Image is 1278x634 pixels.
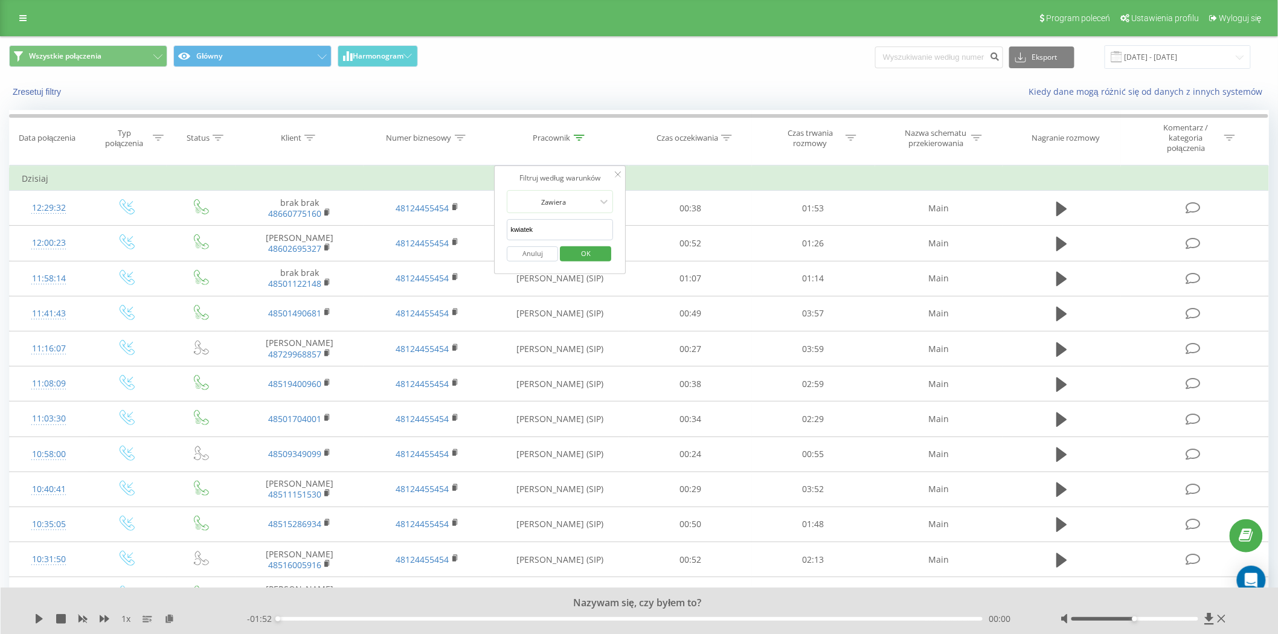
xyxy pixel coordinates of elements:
td: Main [875,472,1003,507]
a: 48602695327 [268,243,321,254]
div: Open Intercom Messenger [1237,566,1266,595]
td: Main [875,367,1003,402]
div: Data połączenia [19,133,75,143]
div: Klient [281,133,301,143]
div: 11:58:14 [22,267,76,290]
td: 00:52 [629,542,752,577]
div: 11:03:30 [22,407,76,431]
a: 48124455454 [396,237,449,249]
div: 10:31:50 [22,548,76,571]
a: 48515286934 [268,518,321,530]
td: [PERSON_NAME] [236,331,364,367]
button: Główny [173,45,332,67]
td: brak brak [236,191,364,226]
td: 00:49 [629,296,752,331]
td: [PERSON_NAME] [236,226,364,261]
div: 11:08:09 [22,372,76,395]
span: 1 x [121,613,130,625]
input: Wprowadź wartość [507,219,614,240]
div: Nazywam się, czy byłem to? [154,597,1109,610]
td: 00:24 [629,437,752,472]
a: 48124455454 [396,483,449,495]
td: 00:50 [629,507,752,542]
td: 02:29 [752,402,875,437]
a: 48501704001 [268,413,321,424]
a: 48660775160 [268,208,321,219]
td: [PERSON_NAME] (SIP) [491,296,629,331]
td: 00:41 [629,577,752,612]
span: 00:00 [989,613,1010,625]
div: 12:29:32 [22,196,76,220]
div: Nagranie rozmowy [1032,133,1100,143]
button: Harmonogram [338,45,418,67]
button: OK [560,246,611,261]
td: [PERSON_NAME] (SIP) [491,472,629,507]
td: 00:27 [629,331,752,367]
td: Main [875,331,1003,367]
span: Harmonogram [353,52,403,60]
a: 48501490681 [268,307,321,319]
td: [PERSON_NAME] (SIP) [491,191,629,226]
a: 48519400960 [268,378,321,389]
span: Ustawienia profilu [1131,13,1199,23]
td: 00:38 [629,191,752,226]
td: 02:13 [752,542,875,577]
td: Dzisiaj [10,167,1269,191]
input: Wyszukiwanie według numeru [875,46,1003,68]
td: 01:53 [752,191,875,226]
td: Main [875,191,1003,226]
div: Status [187,133,210,143]
a: 48501122148 [268,278,321,289]
span: OK [569,244,603,263]
div: Accessibility label [275,616,280,621]
a: 48124455454 [396,554,449,565]
td: [PERSON_NAME] (SIP) [491,437,629,472]
a: 48124455454 [396,518,449,530]
td: 00:29 [629,472,752,507]
div: 10:40:41 [22,478,76,501]
td: [PERSON_NAME] (SIP) [491,402,629,437]
a: 48124455454 [396,307,449,319]
td: 00:52 [629,226,752,261]
td: [PERSON_NAME] (SIP) [491,226,629,261]
td: [PERSON_NAME] [236,542,364,577]
td: Main [875,261,1003,296]
td: brak brak [236,261,364,296]
a: 48516005916 [268,559,321,571]
td: Main [875,577,1003,612]
td: 03:52 [752,472,875,507]
td: 01:48 [752,507,875,542]
td: Main [875,402,1003,437]
div: Typ połączenia [99,128,150,149]
a: 48509349099 [268,448,321,459]
button: Wszystkie połączenia [9,45,167,67]
div: Czas trwania rozmowy [778,128,843,149]
td: 00:55 [752,437,875,472]
td: Main [875,542,1003,577]
td: [PERSON_NAME] (SIP) [491,577,629,612]
button: Eksport [1009,46,1074,68]
td: 00:38 [629,367,752,402]
a: 48729968857 [268,348,321,360]
div: 12:00:23 [22,231,76,255]
td: Main [875,507,1003,542]
td: 03:59 [752,331,875,367]
td: 00:34 [629,402,752,437]
div: Filtruj według warunków [507,172,614,184]
div: Numer biznesowy [387,133,452,143]
div: Komentarz / kategoria połączenia [1151,123,1221,153]
td: 01:26 [752,226,875,261]
div: Nazwa schematu przekierowania [904,128,968,149]
a: 48124455454 [396,202,449,214]
div: Pracownik [533,133,571,143]
a: 48124455454 [396,413,449,424]
div: 11:41:43 [22,302,76,325]
td: [PERSON_NAME] (SIP) [491,331,629,367]
div: 10:58:00 [22,443,76,466]
div: Czas oczekiwania [657,133,718,143]
td: [PERSON_NAME] (SIP) [491,507,629,542]
a: 48511151530 [268,488,321,500]
td: [PERSON_NAME] [236,472,364,507]
span: - 01:52 [247,613,278,625]
td: [PERSON_NAME] (SIP) [491,367,629,402]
